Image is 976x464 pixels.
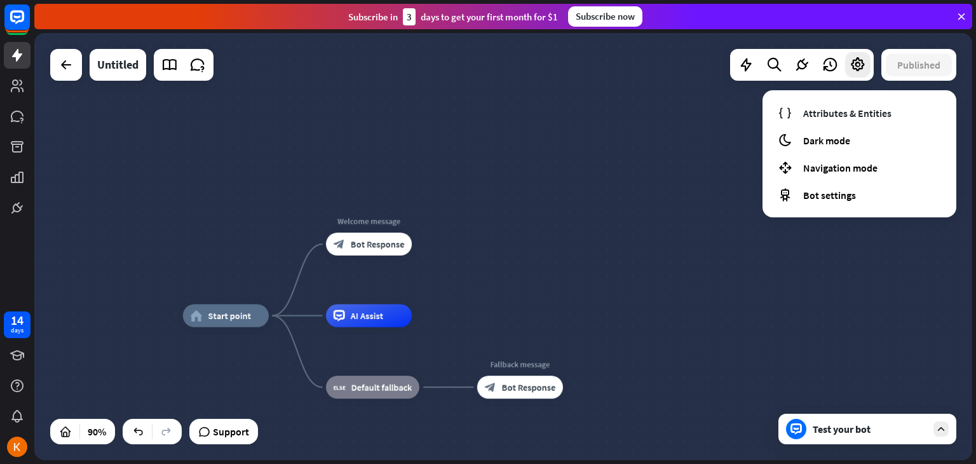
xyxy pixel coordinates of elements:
[213,421,249,442] span: Support
[334,381,346,393] i: block_fallback
[403,8,416,25] div: 3
[773,100,946,125] a: Attributes & Entities
[803,189,856,201] span: Bot settings
[813,423,927,435] div: Test your bot
[10,5,48,43] button: Open LiveChat chat widget
[351,310,383,322] span: AI Assist
[317,215,420,227] div: Welcome message
[568,6,642,27] div: Subscribe now
[334,238,345,250] i: block_bot_response
[84,421,110,442] div: 90%
[502,381,556,393] span: Bot Response
[11,315,24,326] div: 14
[803,134,850,147] span: Dark mode
[803,161,878,174] span: Navigation mode
[351,238,405,250] span: Bot Response
[190,310,202,322] i: home_2
[778,133,792,147] i: moon
[97,49,139,81] div: Untitled
[11,326,24,335] div: days
[351,381,412,393] span: Default fallback
[803,107,891,119] span: Attributes & Entities
[208,310,251,322] span: Start point
[468,358,571,370] div: Fallback message
[485,381,496,393] i: block_bot_response
[886,53,952,76] button: Published
[348,8,558,25] div: Subscribe in days to get your first month for $1
[4,311,30,338] a: 14 days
